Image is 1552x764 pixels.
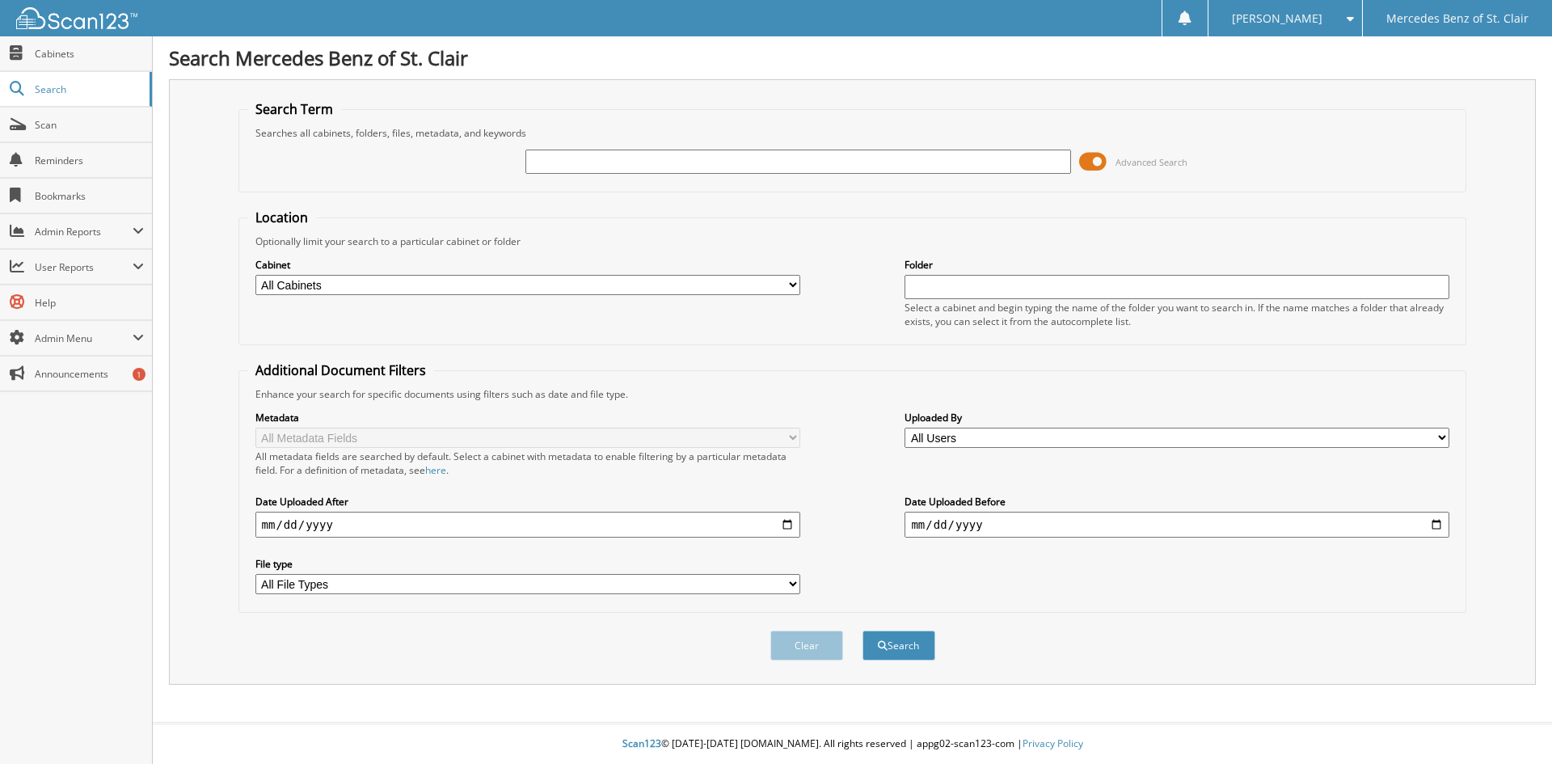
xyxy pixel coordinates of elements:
[255,557,800,571] label: File type
[247,100,341,118] legend: Search Term
[1232,14,1322,23] span: [PERSON_NAME]
[35,296,144,310] span: Help
[862,631,935,661] button: Search
[1115,156,1187,168] span: Advanced Search
[255,411,800,424] label: Metadata
[247,126,1458,140] div: Searches all cabinets, folders, files, metadata, and keywords
[255,450,800,477] div: All metadata fields are searched by default. Select a cabinet with metadata to enable filtering b...
[905,495,1449,509] label: Date Uploaded Before
[169,44,1536,71] h1: Search Mercedes Benz of St. Clair
[35,82,141,96] span: Search
[35,225,133,238] span: Admin Reports
[1386,14,1529,23] span: Mercedes Benz of St. Clair
[425,463,446,477] a: here
[35,154,144,167] span: Reminders
[35,331,133,345] span: Admin Menu
[255,258,800,272] label: Cabinet
[35,367,144,381] span: Announcements
[905,301,1449,328] div: Select a cabinet and begin typing the name of the folder you want to search in. If the name match...
[255,495,800,509] label: Date Uploaded After
[35,47,144,61] span: Cabinets
[770,631,843,661] button: Clear
[905,258,1449,272] label: Folder
[1023,737,1083,750] a: Privacy Policy
[255,512,800,538] input: start
[35,118,144,132] span: Scan
[247,387,1458,401] div: Enhance your search for specific documents using filters such as date and file type.
[133,368,145,381] div: 1
[247,209,316,226] legend: Location
[247,361,434,379] legend: Additional Document Filters
[35,260,133,274] span: User Reports
[35,189,144,203] span: Bookmarks
[905,411,1449,424] label: Uploaded By
[247,234,1458,248] div: Optionally limit your search to a particular cabinet or folder
[16,7,137,29] img: scan123-logo-white.svg
[905,512,1449,538] input: end
[153,724,1552,764] div: © [DATE]-[DATE] [DOMAIN_NAME]. All rights reserved | appg02-scan123-com |
[622,737,661,750] span: Scan123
